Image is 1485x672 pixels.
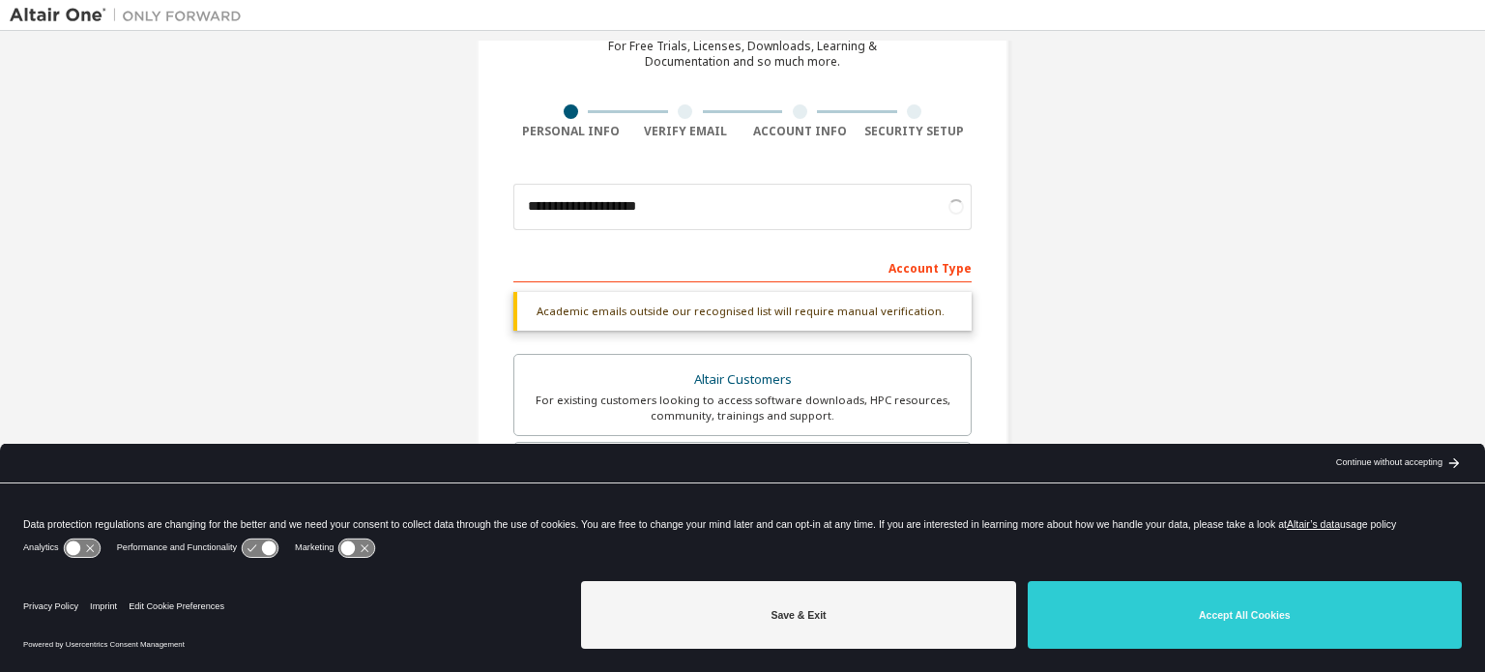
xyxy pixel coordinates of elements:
img: Altair One [10,6,251,25]
div: Personal Info [513,124,628,139]
div: Account Type [513,251,972,282]
div: Verify Email [628,124,743,139]
div: Altair Customers [526,366,959,394]
div: For Free Trials, Licenses, Downloads, Learning & Documentation and so much more. [608,39,877,70]
div: Security Setup [858,124,973,139]
div: For existing customers looking to access software downloads, HPC resources, community, trainings ... [526,393,959,424]
div: Account Info [742,124,858,139]
div: Academic emails outside our recognised list will require manual verification. [513,292,972,331]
